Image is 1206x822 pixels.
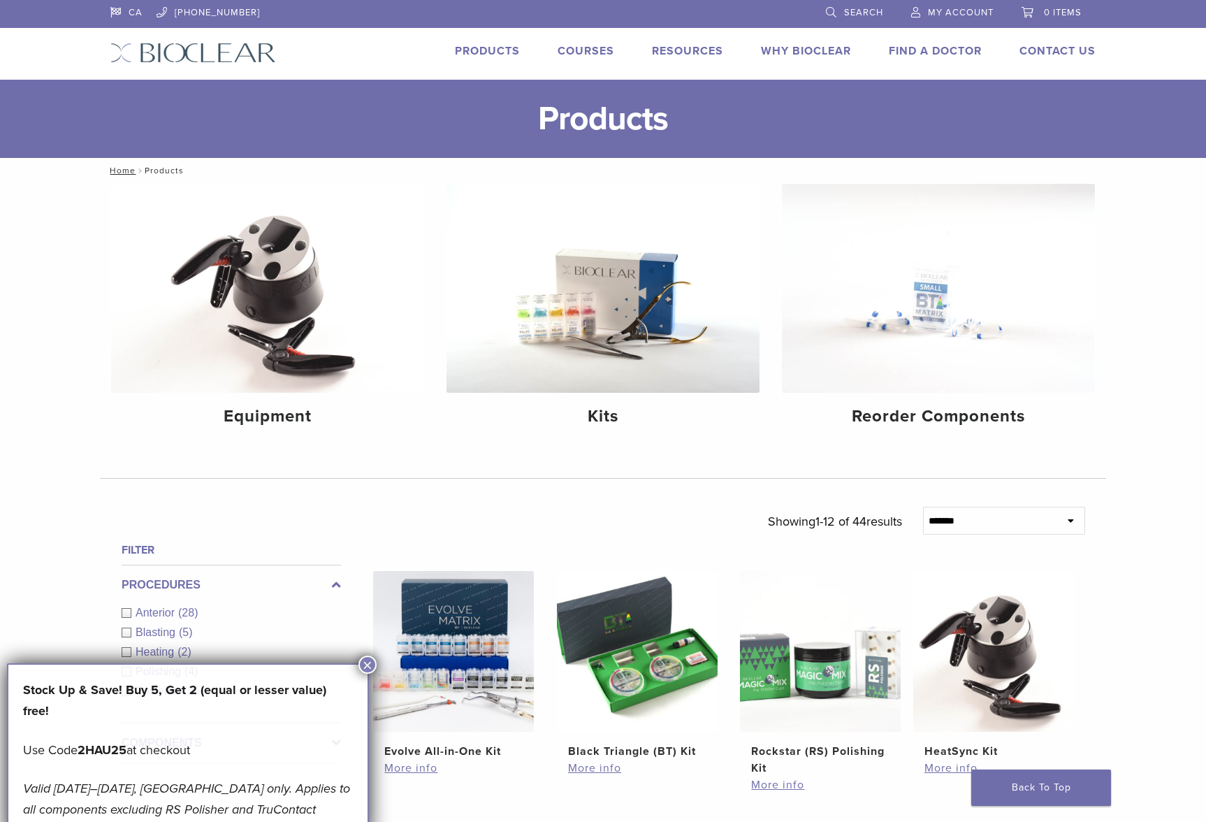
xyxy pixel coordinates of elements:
p: Showing results [768,507,902,536]
a: Why Bioclear [761,44,851,58]
img: Equipment [111,184,424,393]
p: Use Code at checkout [23,740,353,760]
h2: Evolve All-in-One Kit [384,743,523,760]
a: Products [455,44,520,58]
a: Black Triangle (BT) KitBlack Triangle (BT) Kit [556,571,719,760]
h4: Equipment [122,404,413,429]
a: Kits [446,184,760,438]
strong: 2HAU25 [78,742,126,758]
img: Rockstar (RS) Polishing Kit [740,571,901,732]
span: Heating [136,646,177,658]
a: Reorder Components [782,184,1095,438]
span: (5) [179,626,193,638]
a: Home [106,166,136,175]
a: Rockstar (RS) Polishing KitRockstar (RS) Polishing Kit [739,571,902,777]
span: Blasting [136,626,179,638]
span: Search [844,7,883,18]
span: 1-12 of 44 [815,514,866,529]
img: Kits [446,184,760,393]
button: Close [358,656,377,674]
h4: Filter [122,542,341,558]
a: More info [751,777,889,793]
a: Equipment [111,184,424,438]
img: Bioclear [110,43,276,63]
a: More info [924,760,1063,777]
img: Evolve All-in-One Kit [373,571,534,732]
a: More info [568,760,706,777]
span: Anterior [136,607,178,619]
span: (2) [177,646,191,658]
span: / [136,167,145,174]
a: Contact Us [1019,44,1096,58]
a: Back To Top [971,770,1111,806]
nav: Products [100,158,1106,183]
img: HeatSync Kit [913,571,1074,732]
span: My Account [928,7,994,18]
h2: Black Triangle (BT) Kit [568,743,706,760]
span: (28) [178,607,198,619]
span: 0 items [1044,7,1082,18]
a: Find A Doctor [889,44,982,58]
h4: Reorder Components [793,404,1084,429]
a: Resources [652,44,723,58]
a: Courses [558,44,614,58]
label: Procedures [122,577,341,593]
h2: Rockstar (RS) Polishing Kit [751,743,889,777]
a: Evolve All-in-One KitEvolve All-in-One Kit [372,571,535,760]
img: Reorder Components [782,184,1095,393]
em: Valid [DATE]–[DATE], [GEOGRAPHIC_DATA] only. Applies to all components excluding RS Polisher and ... [23,781,350,817]
a: HeatSync KitHeatSync Kit [913,571,1075,760]
a: More info [384,760,523,777]
h4: Kits [458,404,748,429]
strong: Stock Up & Save! Buy 5, Get 2 (equal or lesser value) free! [23,682,326,719]
h2: HeatSync Kit [924,743,1063,760]
img: Black Triangle (BT) Kit [557,571,718,732]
